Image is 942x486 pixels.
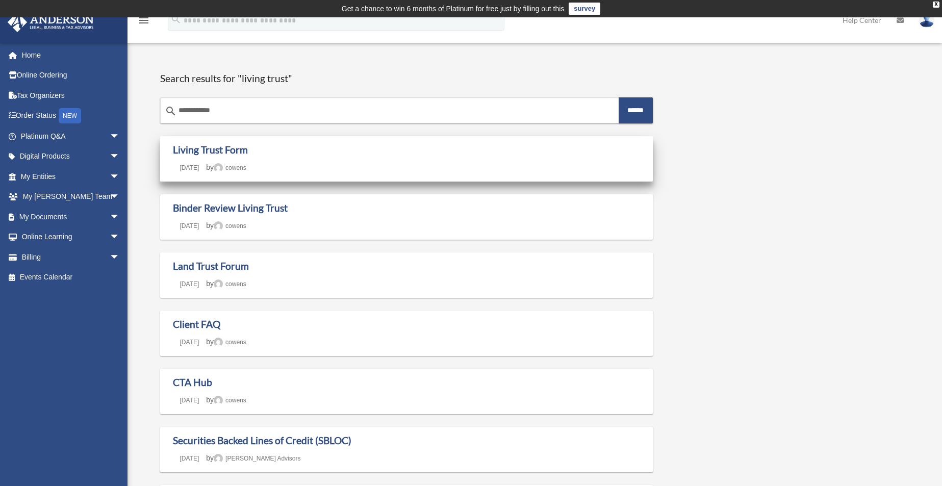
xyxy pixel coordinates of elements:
a: My Documentsarrow_drop_down [7,207,135,227]
a: Home [7,45,130,65]
a: [DATE] [173,455,207,462]
a: [DATE] [173,222,207,229]
a: Digital Productsarrow_drop_down [7,146,135,167]
a: [DATE] [173,339,207,346]
a: My [PERSON_NAME] Teamarrow_drop_down [7,187,135,207]
span: arrow_drop_down [110,187,130,208]
i: search [170,14,182,25]
span: by [206,221,246,229]
a: Binder Review Living Trust [173,202,288,214]
img: User Pic [919,13,934,28]
a: [PERSON_NAME] Advisors [214,455,300,462]
a: Land Trust Forum [173,260,249,272]
a: cowens [214,339,246,346]
h1: Search results for "living trust" [160,72,653,85]
a: Online Ordering [7,65,135,86]
div: Get a chance to win 6 months of Platinum for free just by filling out this [342,3,565,15]
i: menu [138,14,150,27]
a: Tax Organizers [7,85,135,106]
a: [DATE] [173,280,207,288]
a: [DATE] [173,164,207,171]
span: arrow_drop_down [110,227,130,248]
a: menu [138,18,150,27]
a: Securities Backed Lines of Credit (SBLOC) [173,434,351,446]
a: Events Calendar [7,267,135,288]
a: [DATE] [173,397,207,404]
span: arrow_drop_down [110,247,130,268]
a: cowens [214,222,246,229]
a: Billingarrow_drop_down [7,247,135,267]
img: Anderson Advisors Platinum Portal [5,12,97,32]
a: cowens [214,397,246,404]
a: Online Learningarrow_drop_down [7,227,135,247]
a: Living Trust Form [173,144,248,156]
a: cowens [214,280,246,288]
a: Order StatusNEW [7,106,135,126]
span: arrow_drop_down [110,146,130,167]
span: arrow_drop_down [110,166,130,187]
div: NEW [59,108,81,123]
a: Platinum Q&Aarrow_drop_down [7,126,135,146]
a: Client FAQ [173,318,220,330]
span: arrow_drop_down [110,126,130,147]
span: by [206,338,246,346]
span: by [206,396,246,404]
span: arrow_drop_down [110,207,130,227]
span: by [206,279,246,288]
a: My Entitiesarrow_drop_down [7,166,135,187]
a: cowens [214,164,246,171]
i: search [165,105,177,117]
a: survey [569,3,600,15]
div: close [933,2,939,8]
span: by [206,454,300,462]
a: CTA Hub [173,376,212,388]
span: by [206,163,246,171]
